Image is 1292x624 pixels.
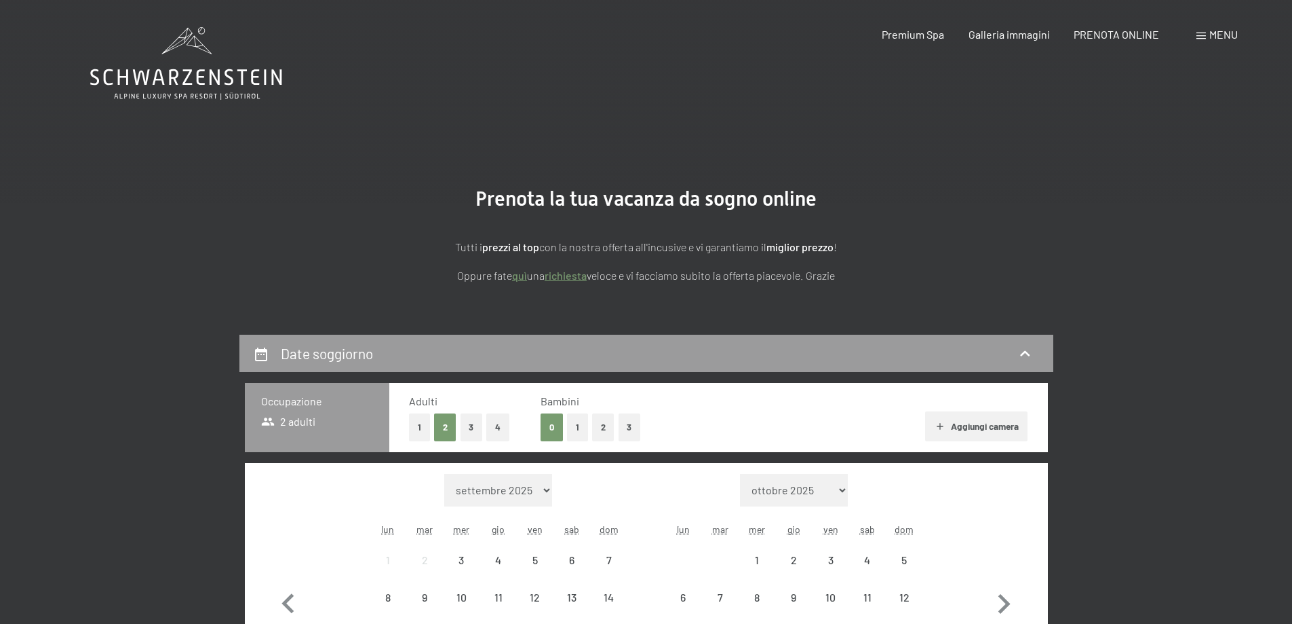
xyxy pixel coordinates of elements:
div: Thu Oct 09 2025 [775,579,812,616]
div: 5 [887,555,921,589]
div: 1 [371,555,405,589]
div: arrivo/check-in non effettuabile [480,542,517,579]
span: Bambini [541,394,579,407]
div: Fri Oct 03 2025 [812,542,848,579]
a: Galleria immagini [968,28,1050,41]
div: arrivo/check-in non effettuabile [849,579,886,616]
button: Aggiungi camera [925,411,1027,441]
div: Wed Oct 08 2025 [739,579,775,616]
abbr: sabato [564,524,579,535]
div: arrivo/check-in non effettuabile [849,542,886,579]
div: 3 [444,555,478,589]
div: arrivo/check-in non effettuabile [775,542,812,579]
a: richiesta [545,269,587,282]
abbr: martedì [416,524,433,535]
div: arrivo/check-in non effettuabile [480,579,517,616]
div: Thu Oct 02 2025 [775,542,812,579]
div: arrivo/check-in non effettuabile [812,579,848,616]
div: Fri Sep 12 2025 [517,579,553,616]
abbr: lunedì [677,524,690,535]
abbr: giovedì [492,524,505,535]
button: 3 [461,414,483,441]
a: PRENOTA ONLINE [1074,28,1159,41]
div: arrivo/check-in non effettuabile [812,542,848,579]
abbr: mercoledì [453,524,469,535]
div: Mon Oct 06 2025 [665,579,701,616]
div: arrivo/check-in non effettuabile [886,579,922,616]
div: arrivo/check-in non effettuabile [553,579,590,616]
div: 2 [408,555,442,589]
span: Adulti [409,394,437,407]
div: 3 [813,555,847,589]
a: quì [512,269,527,282]
div: arrivo/check-in non effettuabile [702,579,739,616]
abbr: lunedì [381,524,394,535]
div: Sat Oct 04 2025 [849,542,886,579]
div: arrivo/check-in non effettuabile [517,579,553,616]
div: arrivo/check-in non effettuabile [739,542,775,579]
div: arrivo/check-in non effettuabile [517,542,553,579]
h3: Occupazione [261,394,373,409]
div: arrivo/check-in non effettuabile [553,542,590,579]
div: Sun Oct 12 2025 [886,579,922,616]
div: Tue Sep 09 2025 [406,579,443,616]
div: Thu Sep 04 2025 [480,542,517,579]
div: arrivo/check-in non effettuabile [406,542,443,579]
div: Wed Sep 03 2025 [443,542,479,579]
span: Prenota la tua vacanza da sogno online [475,187,817,210]
abbr: giovedì [787,524,800,535]
div: Fri Oct 10 2025 [812,579,848,616]
button: 0 [541,414,563,441]
div: arrivo/check-in non effettuabile [739,579,775,616]
abbr: mercoledì [749,524,765,535]
div: 6 [555,555,589,589]
a: Premium Spa [882,28,944,41]
h2: Date soggiorno [281,345,373,362]
div: arrivo/check-in non effettuabile [370,579,406,616]
strong: prezzi al top [482,240,539,253]
div: Wed Oct 01 2025 [739,542,775,579]
div: arrivo/check-in non effettuabile [406,579,443,616]
strong: miglior prezzo [766,240,834,253]
div: Tue Oct 07 2025 [702,579,739,616]
div: arrivo/check-in non effettuabile [590,579,627,616]
div: arrivo/check-in non effettuabile [665,579,701,616]
button: 1 [567,414,588,441]
span: Menu [1209,28,1238,41]
div: Thu Sep 11 2025 [480,579,517,616]
button: 2 [592,414,614,441]
div: Fri Sep 05 2025 [517,542,553,579]
div: Wed Sep 10 2025 [443,579,479,616]
div: 1 [740,555,774,589]
abbr: domenica [600,524,619,535]
button: 1 [409,414,430,441]
div: Sat Sep 13 2025 [553,579,590,616]
button: 2 [434,414,456,441]
abbr: domenica [895,524,914,535]
div: Mon Sep 08 2025 [370,579,406,616]
div: Sun Sep 14 2025 [590,579,627,616]
div: 7 [591,555,625,589]
div: Mon Sep 01 2025 [370,542,406,579]
div: arrivo/check-in non effettuabile [886,542,922,579]
p: Oppure fate una veloce e vi facciamo subito la offerta piacevole. Grazie [307,267,985,285]
div: Sun Oct 05 2025 [886,542,922,579]
button: 3 [619,414,641,441]
abbr: sabato [860,524,875,535]
div: 4 [850,555,884,589]
div: 2 [777,555,810,589]
div: Sun Sep 07 2025 [590,542,627,579]
div: arrivo/check-in non effettuabile [370,542,406,579]
div: arrivo/check-in non effettuabile [590,542,627,579]
span: 2 adulti [261,414,316,429]
div: 4 [482,555,515,589]
div: arrivo/check-in non effettuabile [443,579,479,616]
div: arrivo/check-in non effettuabile [443,542,479,579]
div: Tue Sep 02 2025 [406,542,443,579]
div: Sat Oct 11 2025 [849,579,886,616]
div: 5 [518,555,552,589]
abbr: venerdì [823,524,838,535]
